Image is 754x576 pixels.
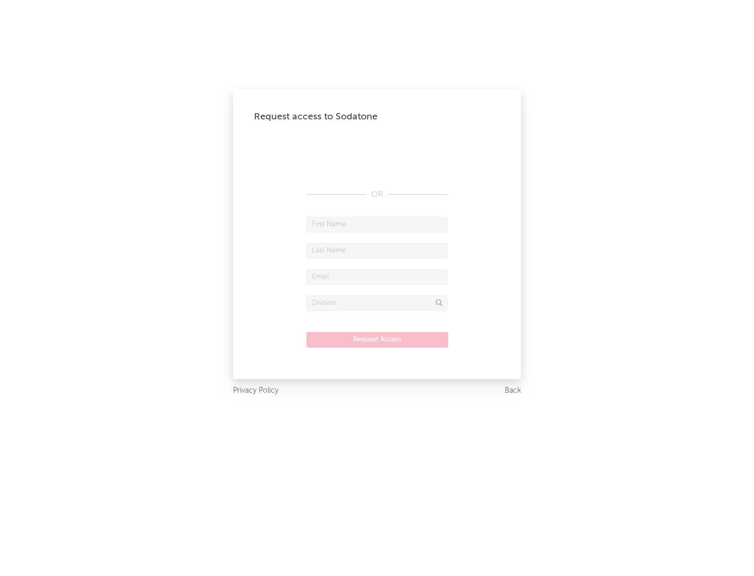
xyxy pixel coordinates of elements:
button: Request Access [306,332,448,348]
div: OR [306,189,448,201]
input: Division [306,295,448,311]
div: Request access to Sodatone [254,110,500,123]
a: Back [505,384,521,397]
input: First Name [306,217,448,232]
a: Privacy Policy [233,384,279,397]
input: Email [306,269,448,285]
input: Last Name [306,243,448,259]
